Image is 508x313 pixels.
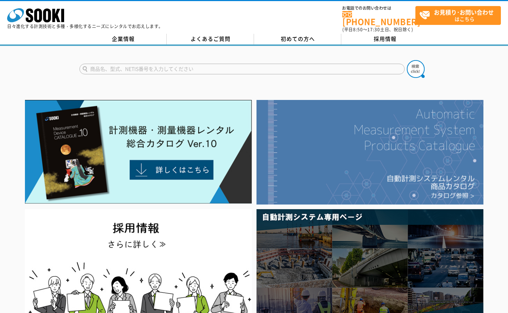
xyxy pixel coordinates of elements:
[79,34,167,44] a: 企業情報
[353,26,363,33] span: 8:50
[419,6,501,24] span: はこちら
[254,34,341,44] a: 初めての方へ
[415,6,501,25] a: お見積り･お問い合わせはこちら
[256,100,483,205] img: 自動計測システムカタログ
[25,100,252,204] img: Catalog Ver10
[342,6,415,10] span: お電話でのお問い合わせは
[167,34,254,44] a: よくあるご質問
[342,26,413,33] span: (平日 ～ 土日、祝日除く)
[407,60,425,78] img: btn_search.png
[281,35,315,43] span: 初めての方へ
[7,24,163,28] p: 日々進化する計測技術と多種・多様化するニーズにレンタルでお応えします。
[79,64,405,74] input: 商品名、型式、NETIS番号を入力してください
[367,26,380,33] span: 17:30
[342,11,415,26] a: [PHONE_NUMBER]
[434,8,494,16] strong: お見積り･お問い合わせ
[341,34,429,44] a: 採用情報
